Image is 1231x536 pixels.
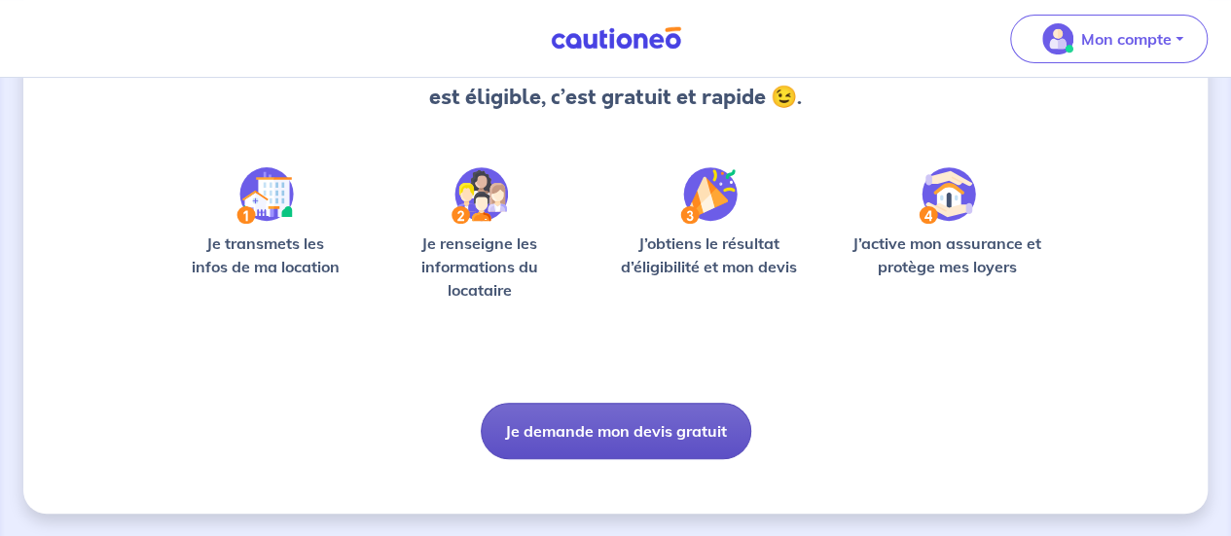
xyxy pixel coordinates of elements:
img: /static/f3e743aab9439237c3e2196e4328bba9/Step-3.svg [680,167,738,224]
p: J’active mon assurance et protège mes loyers [842,232,1052,278]
p: Je transmets les infos de ma location [179,232,351,278]
p: Mon compte [1081,27,1172,51]
p: Je renseigne les informations du locataire [382,232,576,302]
img: /static/bfff1cf634d835d9112899e6a3df1a5d/Step-4.svg [919,167,976,224]
button: illu_account_valid_menu.svgMon compte [1010,15,1208,63]
img: illu_account_valid_menu.svg [1042,23,1073,54]
button: Je demande mon devis gratuit [481,403,751,459]
p: J’obtiens le résultat d’éligibilité et mon devis [607,232,811,278]
p: Vérifions ensemble si le dossier de votre locataire est éligible, c’est gratuit et rapide 😉. [361,51,870,113]
img: /static/c0a346edaed446bb123850d2d04ad552/Step-2.svg [452,167,508,224]
img: Cautioneo [543,26,689,51]
img: /static/90a569abe86eec82015bcaae536bd8e6/Step-1.svg [236,167,294,224]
